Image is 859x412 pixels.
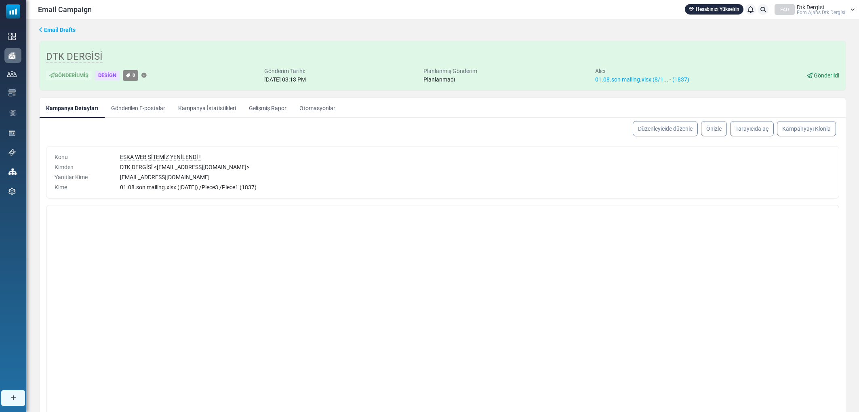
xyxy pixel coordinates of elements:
span: Email Campaign [38,4,92,15]
div: [DATE] 03:13 PM [264,75,306,84]
span: Gönderildi [814,72,839,79]
div: Gönderilmiş [46,71,92,81]
div: Design [95,71,120,81]
a: 0 [123,70,138,80]
a: Email Drafts [39,26,76,34]
div: Kimden [55,163,110,171]
img: email-templates-icon.svg [8,89,16,96]
div: [EMAIL_ADDRESS][DOMAIN_NAME] [120,173,831,182]
div: DTK DERGİSİ < [EMAIL_ADDRESS][DOMAIN_NAME] > [120,163,831,171]
a: Kampanya Detayları [40,98,105,118]
a: Gelişmiş Rapor [242,98,293,118]
span: Planlanmadı [423,76,455,83]
img: landing_pages.svg [8,130,16,137]
img: mailsoftly_icon_blue_white.svg [6,4,20,19]
a: Düzenleyicide düzenle [633,121,698,136]
div: Konu [55,153,110,161]
span: Fom Ajans Dtk Dergi̇si̇ [797,10,845,15]
a: Tarayıcıda aç [730,121,774,136]
span: translation missing: tr.ms_sidebar.email_drafts [44,27,76,33]
a: Otomasyonlar [293,98,342,118]
img: dashboard-icon.svg [8,33,16,40]
div: Planlanmış Gönderim [423,67,477,75]
img: campaigns-icon-active.png [8,52,16,59]
div: Gönderim Tarihi: [264,67,306,75]
a: Kampanyayı Klonla [777,121,836,136]
span: Dtk Dergi̇si̇ [797,4,824,10]
div: Yanıtlar Kime [55,173,110,182]
a: Hesabınızı Yükseltin [685,4,743,15]
span: 0 [133,72,135,78]
div: Kime [55,183,110,192]
a: 01.08.son mailing.xlsx (8/1... - (1837) [595,76,689,83]
a: Önizle [701,121,727,136]
img: settings-icon.svg [8,188,16,195]
a: Gönderilen E-postalar [105,98,172,118]
img: contacts-icon.svg [7,71,17,77]
span: DTK DERGİSİ [46,51,103,63]
img: workflow.svg [8,109,17,118]
img: support-icon.svg [8,149,16,156]
span: ESKA WEB SİTEMİZ YENİLENDİ ! [120,154,201,161]
div: Alıcı [595,67,689,75]
a: Kampanya İstatistikleri [172,98,242,118]
a: FAD Dtk Dergi̇si̇ Fom Ajans Dtk Dergi̇si̇ [775,4,855,15]
a: Etiket Ekle [141,73,147,78]
span: 01.08.son mailing.xlsx ([DATE]) /Piece3 /Piece1 (1837) [120,184,257,190]
div: FAD [775,4,795,15]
